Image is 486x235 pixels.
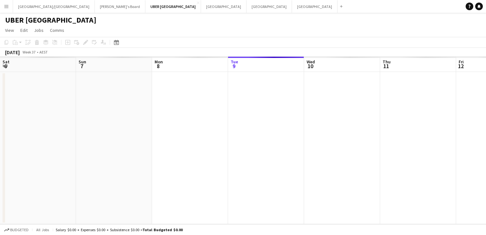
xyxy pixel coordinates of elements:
span: Fri [459,59,464,65]
span: Sun [79,59,86,65]
span: Total Budgeted $0.00 [142,227,183,232]
button: [GEOGRAPHIC_DATA] [246,0,292,13]
button: [GEOGRAPHIC_DATA] [292,0,337,13]
button: [GEOGRAPHIC_DATA] [201,0,246,13]
span: Week 37 [21,50,37,54]
span: Budgeted [10,228,29,232]
div: AEST [39,50,48,54]
span: Tue [231,59,238,65]
span: All jobs [35,227,50,232]
span: Mon [155,59,163,65]
a: View [3,26,17,34]
span: 6 [2,62,10,70]
a: Comms [47,26,67,34]
span: Wed [307,59,315,65]
div: [DATE] [5,49,20,55]
span: Thu [383,59,391,65]
span: Comms [50,27,64,33]
a: Jobs [31,26,46,34]
span: 9 [230,62,238,70]
button: [PERSON_NAME]'s Board [95,0,145,13]
span: View [5,27,14,33]
div: Salary $0.00 + Expenses $0.00 + Subsistence $0.00 = [56,227,183,232]
span: Edit [20,27,28,33]
span: 11 [382,62,391,70]
a: Edit [18,26,30,34]
span: 7 [78,62,86,70]
button: [GEOGRAPHIC_DATA]/[GEOGRAPHIC_DATA] [13,0,95,13]
span: 12 [458,62,464,70]
button: Budgeted [3,226,30,233]
button: UBER [GEOGRAPHIC_DATA] [145,0,201,13]
span: Sat [3,59,10,65]
span: 10 [306,62,315,70]
span: Jobs [34,27,44,33]
span: 8 [154,62,163,70]
h1: UBER [GEOGRAPHIC_DATA] [5,15,96,25]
